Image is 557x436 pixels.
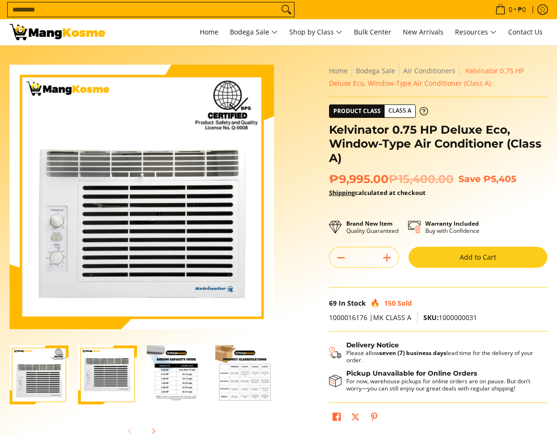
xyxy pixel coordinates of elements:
[346,341,399,349] strong: Delivery Notice
[329,65,547,90] nav: Breadcrumbs
[225,19,283,45] a: Bodega Sale
[115,19,547,45] nav: Main Menu
[10,24,105,40] img: Kelvinator 0.75 HP Deluxe Eco, Window-Type Aircon l Mang Kosme
[339,298,366,308] span: In Stock
[200,27,218,36] span: Home
[330,250,352,265] button: Subtract
[10,65,274,329] img: Kelvinator 0.75 HP Deluxe Eco, Window-Type Air Conditioner (Class A)
[507,6,514,13] span: 0
[289,26,342,38] span: Shop by Class
[329,123,547,165] h1: Kelvinator 0.75 HP Deluxe Eco, Window-Type Air Conditioner (Class A)
[346,378,538,392] p: For now, warehouse pickups for online orders are on pause. But don’t worry—you can still enjoy ou...
[330,410,343,426] a: Share on Facebook
[516,6,527,13] span: ₱0
[423,313,439,322] span: SKU:
[379,349,446,357] strong: seven (7) business days
[349,410,362,426] a: Post on X
[508,27,543,36] span: Contact Us
[349,19,396,45] a: Bulk Center
[346,219,393,228] strong: Brand New Item
[346,220,398,234] p: Quality Guaranteed
[284,19,347,45] a: Shop by Class
[195,19,223,45] a: Home
[329,172,454,186] span: ₱9,995.00
[450,19,501,45] a: Resources
[78,345,137,404] img: kelvinator-.75hp-deluxe-eco-window-type-aircon-class-b-full-view-mang-kosme
[425,220,479,234] p: Buy with Confidence
[329,313,411,322] span: 1000016176 |MK CLASS A
[425,219,479,228] strong: Warranty Included
[329,66,348,75] a: Home
[483,173,516,184] span: ₱5,405
[356,66,395,75] a: Bodega Sale
[10,345,68,404] img: Kelvinator 0.75 HP Deluxe Eco, Window-Type Air Conditioner (Class A)-1
[329,298,337,308] span: 69
[388,172,454,186] del: ₱15,400.00
[409,247,547,268] button: Add to Cart
[403,27,443,36] span: New Arrivals
[384,298,396,308] span: 150
[354,27,391,36] span: Bulk Center
[503,19,547,45] a: Contact Us
[398,298,412,308] span: Sold
[398,19,448,45] a: New Arrivals
[147,345,205,404] img: Kelvinator 0.75 HP Deluxe Eco, Window-Type Air Conditioner (Class A)-3
[215,345,274,404] img: Kelvinator 0.75 HP Deluxe Eco, Window-Type Air Conditioner (Class A)-4
[458,173,481,184] span: Save
[329,104,428,118] a: Product Class Class A
[385,105,415,117] span: Class A
[455,26,497,38] span: Resources
[279,2,294,17] button: Search
[367,410,381,426] a: Pin on Pinterest
[346,369,477,377] strong: Pickup Unavailable for Online Orders
[230,26,278,38] span: Bodega Sale
[329,188,355,197] a: Shipping
[329,188,426,197] strong: calculated at checkout
[329,341,538,364] button: Shipping & Delivery
[329,66,524,88] span: Kelvinator 0.75 HP Deluxe Eco, Window-Type Air Conditioner (Class A)
[492,4,529,15] span: •
[423,313,477,322] span: 1000000031
[330,105,385,117] span: Product Class
[346,349,538,364] p: Please allow lead time for the delivery of your order.
[403,66,455,75] a: Air Conditioners
[375,250,398,265] button: Add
